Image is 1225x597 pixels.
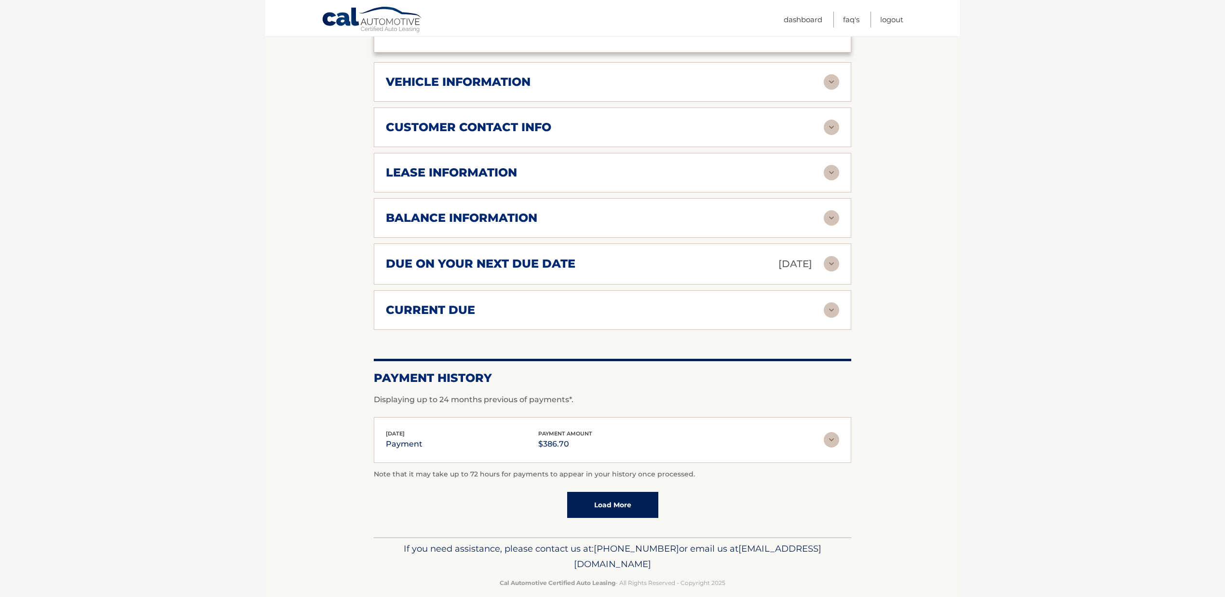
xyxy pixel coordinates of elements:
[380,578,845,588] p: - All Rights Reserved - Copyright 2025
[386,75,531,89] h2: vehicle information
[778,256,812,272] p: [DATE]
[538,437,592,451] p: $386.70
[824,256,839,271] img: accordion-rest.svg
[386,303,475,317] h2: current due
[322,6,423,34] a: Cal Automotive
[538,430,592,437] span: payment amount
[386,120,551,135] h2: customer contact info
[374,371,851,385] h2: Payment History
[386,211,537,225] h2: balance information
[386,165,517,180] h2: lease information
[567,492,658,518] a: Load More
[824,165,839,180] img: accordion-rest.svg
[824,432,839,448] img: accordion-rest.svg
[880,12,903,27] a: Logout
[824,210,839,226] img: accordion-rest.svg
[386,437,422,451] p: payment
[500,579,615,586] strong: Cal Automotive Certified Auto Leasing
[386,257,575,271] h2: due on your next due date
[374,394,851,406] p: Displaying up to 24 months previous of payments*.
[824,302,839,318] img: accordion-rest.svg
[824,74,839,90] img: accordion-rest.svg
[386,430,405,437] span: [DATE]
[594,543,679,554] span: [PHONE_NUMBER]
[843,12,859,27] a: FAQ's
[374,469,851,480] p: Note that it may take up to 72 hours for payments to appear in your history once processed.
[380,541,845,572] p: If you need assistance, please contact us at: or email us at
[784,12,822,27] a: Dashboard
[824,120,839,135] img: accordion-rest.svg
